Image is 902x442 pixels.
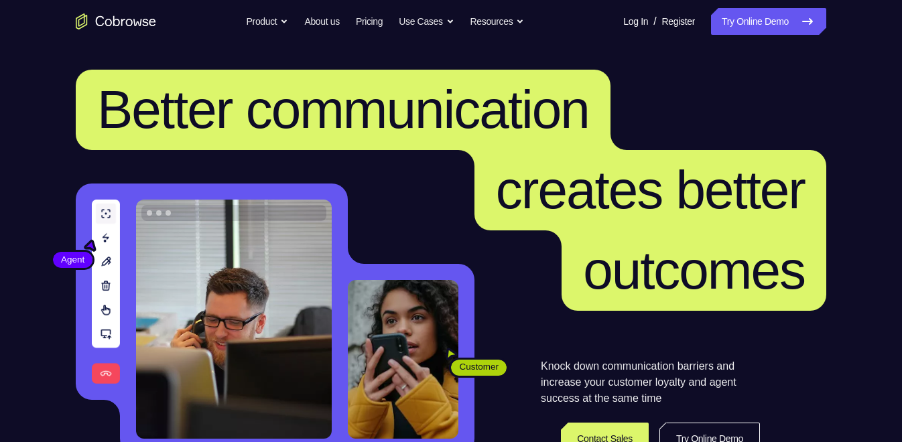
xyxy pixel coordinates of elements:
a: Pricing [356,8,383,35]
p: Knock down communication barriers and increase your customer loyalty and agent success at the sam... [541,358,760,407]
button: Product [247,8,289,35]
span: Better communication [97,80,589,139]
a: Try Online Demo [711,8,826,35]
span: / [653,13,656,29]
button: Resources [470,8,525,35]
span: creates better [496,160,805,220]
img: A customer support agent talking on the phone [136,200,332,439]
span: outcomes [583,240,805,300]
a: Register [662,8,695,35]
a: Log In [623,8,648,35]
img: A customer holding their phone [348,280,458,439]
button: Use Cases [399,8,454,35]
a: Go to the home page [76,13,156,29]
a: About us [304,8,339,35]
